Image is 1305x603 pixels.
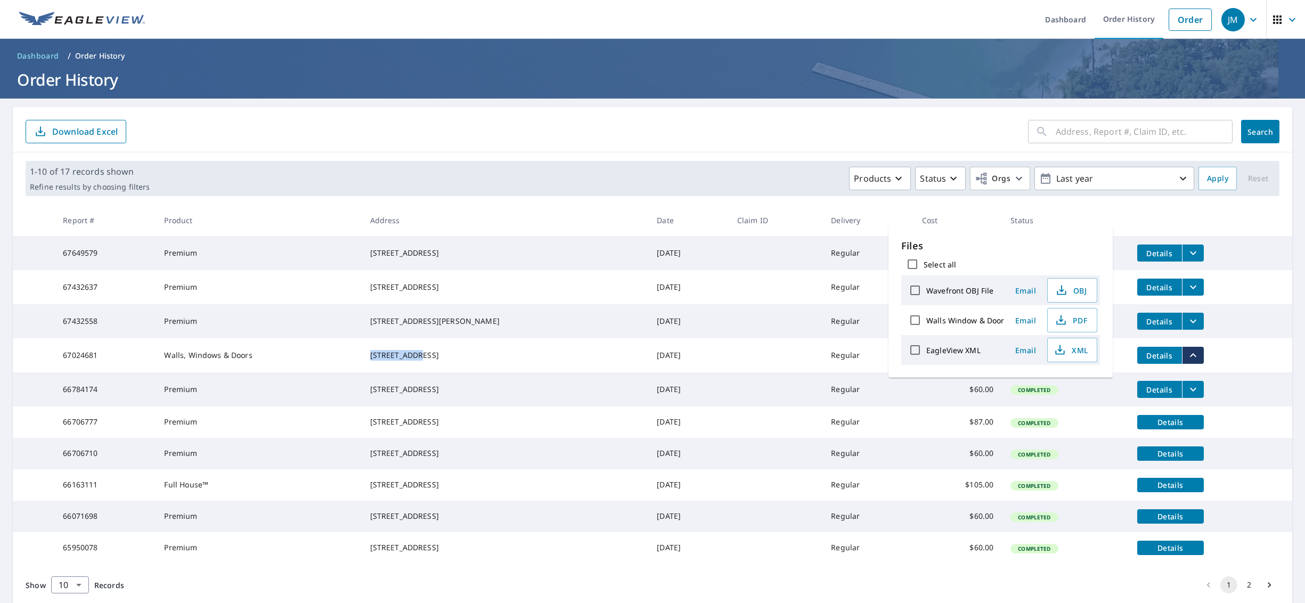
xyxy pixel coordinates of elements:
td: Regular [822,469,913,501]
td: Premium [156,532,361,564]
div: [STREET_ADDRESS] [370,282,640,292]
td: $105.00 [913,469,1002,501]
td: Regular [822,270,913,304]
td: $60.00 [913,438,1002,469]
td: Premium [156,270,361,304]
div: [STREET_ADDRESS] [370,542,640,553]
td: 67432558 [54,304,156,338]
div: [STREET_ADDRESS] [370,384,640,395]
p: Files [901,239,1100,253]
button: detailsBtn-66706777 [1137,415,1204,429]
td: 67649579 [54,236,156,270]
button: OBJ [1047,278,1097,303]
div: 10 [51,570,89,600]
td: Regular [822,338,913,372]
td: Premium [156,501,361,532]
button: Go to next page [1261,576,1278,593]
button: Orgs [970,167,1030,190]
th: Cost [913,205,1002,236]
td: 66706710 [54,438,156,469]
span: Dashboard [17,51,59,61]
span: Email [1013,286,1039,296]
span: Completed [1012,482,1057,490]
p: 1-10 of 17 records shown [30,165,150,178]
td: 66784174 [54,372,156,406]
span: Details [1144,385,1176,395]
button: Products [849,167,911,190]
span: Details [1144,417,1197,427]
th: Delivery [822,205,913,236]
div: Show 10 records [51,576,89,593]
p: Products [854,172,891,185]
button: detailsBtn-67649579 [1137,245,1182,262]
div: [STREET_ADDRESS][PERSON_NAME] [370,316,640,327]
td: [DATE] [648,532,728,564]
td: Regular [822,532,913,564]
button: detailsBtn-66784174 [1137,381,1182,398]
button: filesDropdownBtn-67024681 [1182,347,1204,364]
td: Regular [822,304,913,338]
td: [DATE] [648,501,728,532]
td: Regular [822,236,913,270]
span: Details [1144,480,1197,490]
button: filesDropdownBtn-66784174 [1182,381,1204,398]
button: detailsBtn-66706710 [1137,446,1204,461]
button: Go to page 2 [1241,576,1258,593]
button: Email [1009,342,1043,358]
label: Select all [924,259,956,270]
button: filesDropdownBtn-67432558 [1182,313,1204,330]
td: Full House™ [156,469,361,501]
button: PDF [1047,308,1097,332]
th: Address [362,205,649,236]
div: JM [1221,8,1245,31]
img: EV Logo [19,12,145,28]
span: Records [94,580,124,590]
td: Premium [156,438,361,469]
p: Status [920,172,946,185]
button: detailsBtn-67432637 [1137,279,1182,296]
div: [STREET_ADDRESS] [370,350,640,361]
span: Completed [1012,514,1057,521]
div: [STREET_ADDRESS] [370,248,640,258]
td: [DATE] [648,270,728,304]
span: Details [1144,543,1197,553]
td: $87.00 [913,406,1002,438]
td: Regular [822,438,913,469]
td: [DATE] [648,469,728,501]
span: Details [1144,316,1176,327]
span: Details [1144,248,1176,258]
label: Wavefront OBJ File [926,286,993,296]
div: [STREET_ADDRESS] [370,479,640,490]
span: Completed [1012,419,1057,427]
button: detailsBtn-66071698 [1137,509,1204,524]
td: $60.00 [913,501,1002,532]
span: Completed [1012,386,1057,394]
button: detailsBtn-65950078 [1137,541,1204,555]
button: Search [1241,120,1279,143]
td: Premium [156,372,361,406]
td: Regular [822,406,913,438]
span: Orgs [975,172,1010,185]
button: Apply [1198,167,1237,190]
td: Walls, Windows & Doors [156,338,361,372]
span: Search [1250,127,1271,137]
button: Download Excel [26,120,126,143]
div: [STREET_ADDRESS] [370,417,640,427]
label: EagleView XML [926,345,981,355]
span: Details [1144,449,1197,459]
th: Product [156,205,361,236]
p: Refine results by choosing filters [30,182,150,192]
th: Claim ID [729,205,822,236]
button: detailsBtn-67432558 [1137,313,1182,330]
li: / [68,50,71,62]
button: detailsBtn-66163111 [1137,478,1204,492]
td: Premium [156,406,361,438]
button: page 1 [1220,576,1237,593]
td: 67432637 [54,270,156,304]
button: Email [1009,282,1043,299]
p: Last year [1052,169,1177,188]
p: Download Excel [52,126,118,137]
td: 66163111 [54,469,156,501]
td: $60.00 [913,532,1002,564]
span: OBJ [1054,284,1088,297]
